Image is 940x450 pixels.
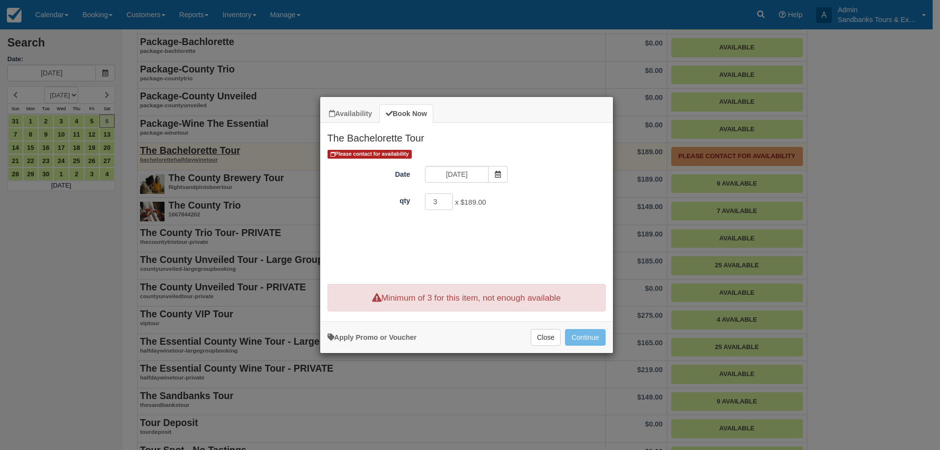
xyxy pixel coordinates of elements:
[565,329,605,346] button: Add to Booking
[455,199,486,207] span: x $189.00
[425,193,453,210] input: qty
[320,192,418,206] label: qty
[379,104,433,123] a: Book Now
[531,329,561,346] button: Close
[320,123,613,148] h2: The Bachelorette Tour
[323,104,378,123] a: Availability
[328,150,412,158] span: Please contact for availability
[328,333,417,341] a: Apply Voucher
[328,284,606,312] p: Minimum of 3 for this item, not enough available
[320,166,418,180] label: Date
[320,123,613,311] div: Item Modal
